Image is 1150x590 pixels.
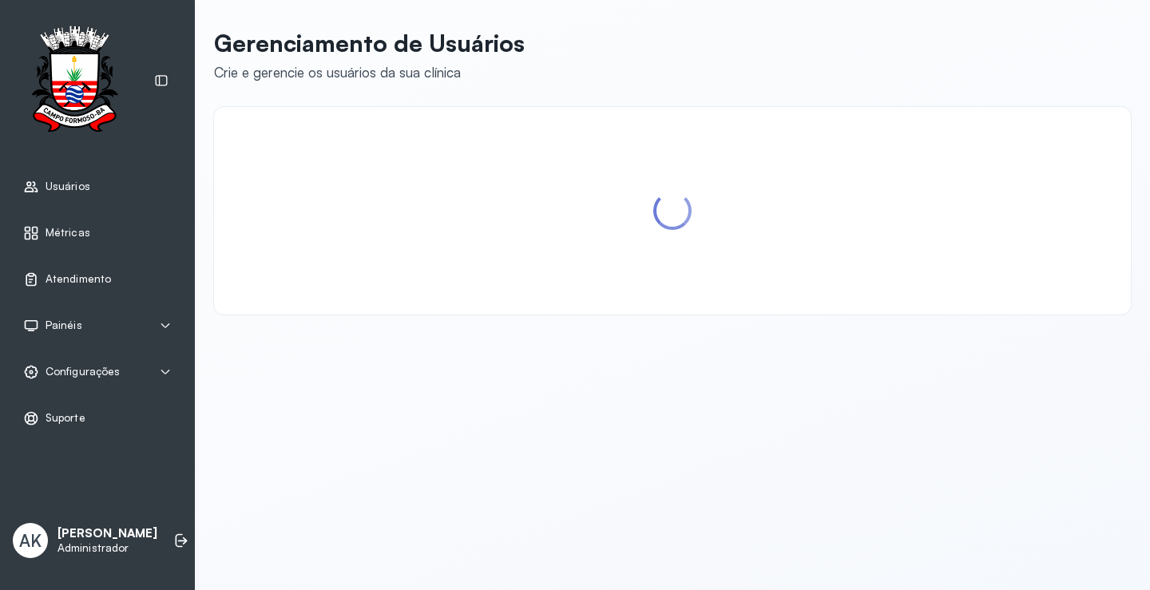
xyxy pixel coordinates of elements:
p: [PERSON_NAME] [57,526,157,541]
span: Configurações [46,365,120,378]
span: Suporte [46,411,85,425]
span: AK [19,530,42,551]
div: Crie e gerencie os usuários da sua clínica [214,64,525,81]
img: Logotipo do estabelecimento [17,26,132,137]
a: Usuários [23,179,172,195]
span: Usuários [46,180,90,193]
span: Atendimento [46,272,111,286]
p: Gerenciamento de Usuários [214,29,525,57]
a: Métricas [23,225,172,241]
p: Administrador [57,541,157,555]
span: Métricas [46,226,90,240]
span: Painéis [46,319,82,332]
a: Atendimento [23,271,172,287]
